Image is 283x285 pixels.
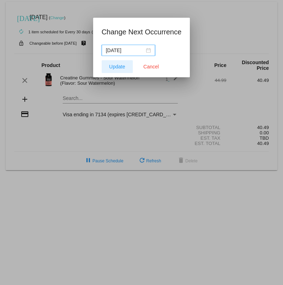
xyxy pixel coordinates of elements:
[136,60,167,73] button: Close dialog
[109,64,125,69] span: Update
[102,60,133,73] button: Update
[106,46,145,54] input: Select date
[143,64,159,69] span: Cancel
[102,26,182,38] h1: Change Next Occurrence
